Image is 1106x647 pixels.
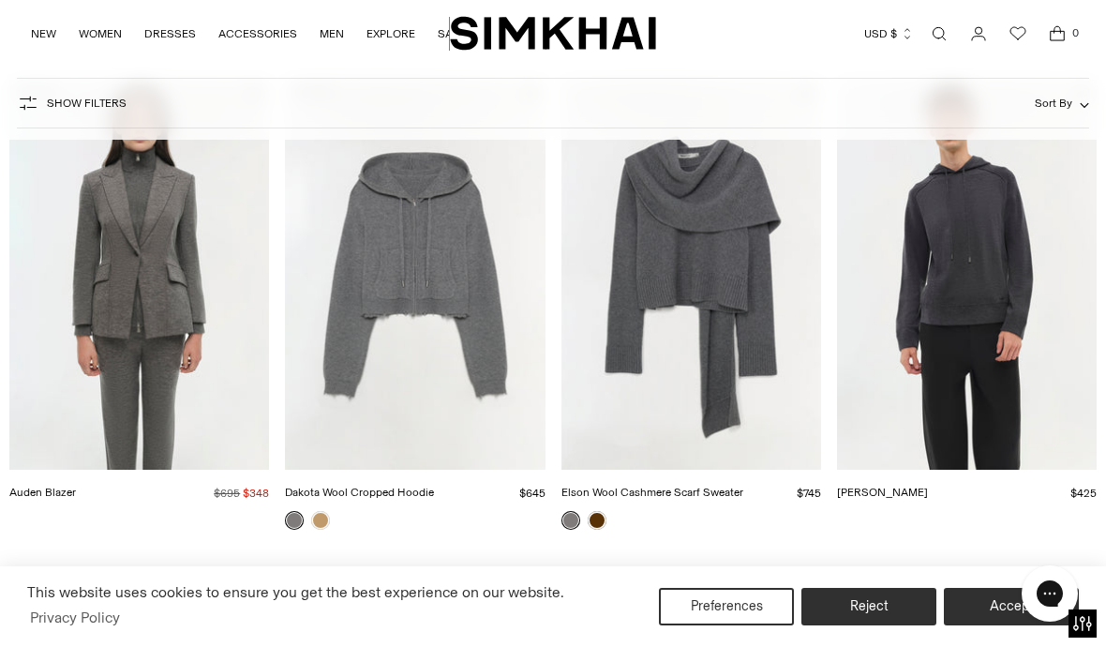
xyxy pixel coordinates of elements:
[214,487,240,500] s: $695
[1035,97,1072,110] span: Sort By
[1067,24,1084,41] span: 0
[31,13,56,54] a: NEW
[864,13,914,54] button: USD $
[285,486,434,499] a: Dakota Wool Cropped Hoodie
[801,588,936,625] button: Reject
[218,13,297,54] a: ACCESSORIES
[438,13,466,54] a: SALE
[15,576,188,632] iframe: Sign Up via Text for Offers
[837,80,1097,470] img: Eric Hoodie
[144,13,196,54] a: DRESSES
[1012,559,1087,628] iframe: Gorgias live chat messenger
[79,13,122,54] a: WOMEN
[9,80,269,470] img: Auden Blazer
[450,15,656,52] a: SIMKHAI
[960,15,997,53] a: Go to the account page
[1039,15,1076,53] a: Open cart modal
[837,486,928,499] a: [PERSON_NAME]
[999,15,1037,53] a: Wishlist
[944,588,1079,625] button: Accept
[243,487,269,500] span: $348
[366,13,415,54] a: EXPLORE
[27,583,564,601] span: This website uses cookies to ensure you get the best experience on our website.
[1070,487,1097,500] span: $425
[797,487,821,500] span: $745
[920,15,958,53] a: Open search modal
[17,88,127,118] button: Show Filters
[519,487,546,500] span: $645
[561,80,821,470] img: Elson Wool Cashmere Scarf Sweater
[9,486,76,499] a: Auden Blazer
[320,13,344,54] a: MEN
[285,80,545,470] img: Dakota Wool Cropped Hoodie
[47,97,127,110] span: Show Filters
[561,486,743,499] a: Elson Wool Cashmere Scarf Sweater
[659,588,794,625] button: Preferences
[1035,93,1089,113] button: Sort By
